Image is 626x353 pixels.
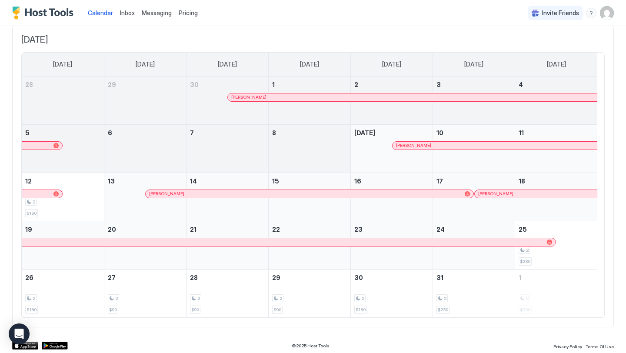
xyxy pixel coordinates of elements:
td: October 30, 2025 [351,269,433,317]
a: October 26, 2025 [22,270,104,286]
td: October 4, 2025 [515,77,597,125]
td: October 31, 2025 [433,269,515,317]
span: 19 [25,226,32,233]
span: 27 [108,274,116,281]
span: 1 [272,81,275,88]
span: 11 [519,129,524,137]
td: September 28, 2025 [22,77,104,125]
span: Messaging [142,9,172,17]
td: October 22, 2025 [268,221,350,269]
a: Thursday [373,53,410,76]
td: October 26, 2025 [22,269,104,317]
a: October 23, 2025 [351,221,433,237]
a: Terms Of Use [586,341,614,350]
span: [DATE] [21,34,605,45]
span: [DATE] [354,129,375,137]
td: September 29, 2025 [104,77,186,125]
div: [PERSON_NAME] [231,94,593,100]
td: September 30, 2025 [186,77,268,125]
a: App Store [12,342,38,350]
td: October 6, 2025 [104,124,186,173]
span: 3 [436,81,441,88]
span: [DATE] [464,60,483,68]
a: October 20, 2025 [104,221,186,237]
td: October 15, 2025 [268,173,350,221]
td: October 20, 2025 [104,221,186,269]
td: October 25, 2025 [515,221,597,269]
a: September 28, 2025 [22,77,104,93]
a: Messaging [142,8,172,17]
span: 2 [280,296,282,301]
span: $90 [109,307,117,313]
a: October 7, 2025 [186,125,268,141]
span: 5 [25,129,30,137]
a: Google Play Store [42,342,68,350]
span: 2 [33,199,35,205]
span: 2 [33,296,35,301]
a: October 28, 2025 [186,270,268,286]
td: October 2, 2025 [351,77,433,125]
span: 24 [436,226,445,233]
span: 26 [25,274,33,281]
td: October 1, 2025 [268,77,350,125]
td: October 7, 2025 [186,124,268,173]
span: 1 [519,274,521,281]
span: 2 [354,81,358,88]
a: Tuesday [209,53,246,76]
span: Calendar [88,9,113,17]
span: 22 [272,226,280,233]
a: October 8, 2025 [269,125,350,141]
span: $230 [438,307,448,313]
a: Calendar [88,8,113,17]
a: October 25, 2025 [515,221,597,237]
td: October 10, 2025 [433,124,515,173]
div: menu [586,8,596,18]
td: October 8, 2025 [268,124,350,173]
a: October 6, 2025 [104,125,186,141]
a: Inbox [120,8,135,17]
span: $160 [27,307,37,313]
td: October 5, 2025 [22,124,104,173]
span: 28 [25,81,33,88]
a: Monday [127,53,163,76]
a: Friday [456,53,492,76]
div: [PERSON_NAME] [396,143,593,148]
div: [PERSON_NAME] [149,191,470,196]
a: October 17, 2025 [433,173,515,189]
span: 21 [190,226,196,233]
a: October 27, 2025 [104,270,186,286]
a: October 9, 2025 [351,125,433,141]
span: $90 [273,307,281,313]
td: October 3, 2025 [433,77,515,125]
td: October 29, 2025 [268,269,350,317]
td: October 9, 2025 [351,124,433,173]
td: October 13, 2025 [104,173,186,221]
a: October 18, 2025 [515,173,597,189]
span: 12 [25,177,32,185]
span: 29 [108,81,116,88]
span: 30 [354,274,363,281]
span: 29 [272,274,280,281]
a: October 2, 2025 [351,77,433,93]
td: October 18, 2025 [515,173,597,221]
td: October 17, 2025 [433,173,515,221]
span: [DATE] [53,60,72,68]
span: 6 [108,129,112,137]
a: October 1, 2025 [269,77,350,93]
span: 10 [436,129,443,137]
a: October 11, 2025 [515,125,597,141]
td: October 23, 2025 [351,221,433,269]
td: October 14, 2025 [186,173,268,221]
span: 2 [444,296,446,301]
a: October 21, 2025 [186,221,268,237]
span: 17 [436,177,443,185]
span: 20 [108,226,116,233]
a: October 3, 2025 [433,77,515,93]
a: Privacy Policy [553,341,582,350]
span: [DATE] [136,60,155,68]
a: October 14, 2025 [186,173,268,189]
span: 30 [190,81,199,88]
span: 2 [526,247,529,253]
span: [DATE] [300,60,319,68]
